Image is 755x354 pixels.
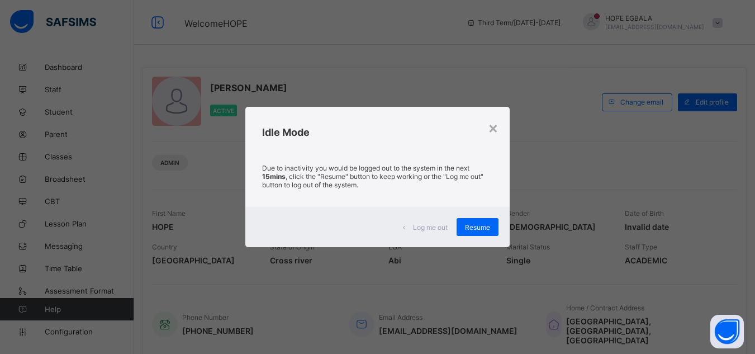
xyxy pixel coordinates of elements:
[262,172,286,181] strong: 15mins
[413,223,448,232] span: Log me out
[465,223,490,232] span: Resume
[710,315,744,348] button: Open asap
[488,118,498,137] div: ×
[262,126,493,138] h2: Idle Mode
[262,164,493,189] p: Due to inactivity you would be logged out to the system in the next , click the "Resume" button t...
